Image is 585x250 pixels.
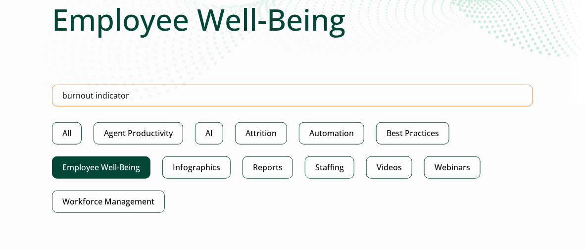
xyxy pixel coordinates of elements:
input: Search [52,85,533,106]
a: Agent Productivity [94,122,183,145]
a: AI [195,122,223,145]
a: Automation [299,122,364,145]
a: Videos [366,156,412,179]
a: All [52,122,82,145]
a: Infographics [162,156,231,179]
a: Reports [243,156,293,179]
a: Webinars [424,156,481,179]
a: Best Practices [376,122,449,145]
a: Staffing [305,156,354,179]
a: Employee Well-Being [52,156,150,179]
a: Workforce Management [52,191,165,213]
form: Search Intradiem [52,85,533,122]
h1: Employee Well-Being [52,1,533,37]
a: Attrition [235,122,287,145]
